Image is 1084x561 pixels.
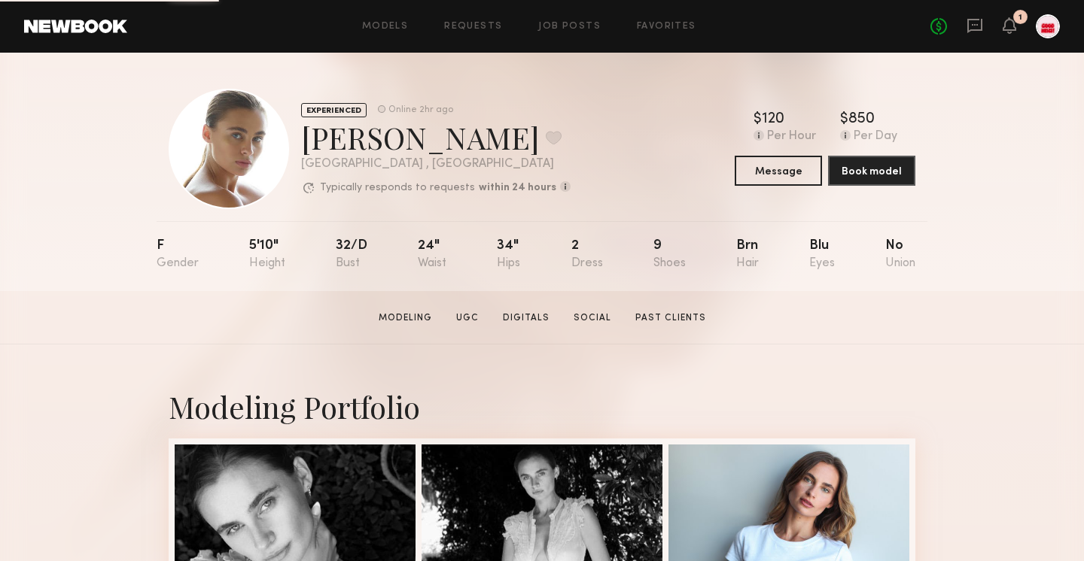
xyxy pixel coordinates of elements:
[568,311,617,325] a: Social
[418,239,446,270] div: 24"
[735,156,822,186] button: Message
[848,112,875,127] div: 850
[653,239,686,270] div: 9
[571,239,603,270] div: 2
[362,22,408,32] a: Models
[479,183,556,193] b: within 24 hours
[450,311,485,325] a: UGC
[1019,14,1022,22] div: 1
[629,311,712,325] a: Past Clients
[301,103,367,117] div: EXPERIENCED
[157,239,199,270] div: F
[320,183,475,193] p: Typically responds to requests
[249,239,285,270] div: 5'10"
[854,130,897,144] div: Per Day
[388,105,453,115] div: Online 2hr ago
[444,22,502,32] a: Requests
[885,239,915,270] div: No
[373,311,438,325] a: Modeling
[637,22,696,32] a: Favorites
[301,158,571,171] div: [GEOGRAPHIC_DATA] , [GEOGRAPHIC_DATA]
[301,117,571,157] div: [PERSON_NAME]
[762,112,784,127] div: 120
[336,239,367,270] div: 32/d
[497,239,520,270] div: 34"
[754,112,762,127] div: $
[828,156,915,186] button: Book model
[736,239,759,270] div: Brn
[840,112,848,127] div: $
[809,239,835,270] div: Blu
[169,387,915,426] div: Modeling Portfolio
[497,311,556,325] a: Digitals
[538,22,601,32] a: Job Posts
[767,130,816,144] div: Per Hour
